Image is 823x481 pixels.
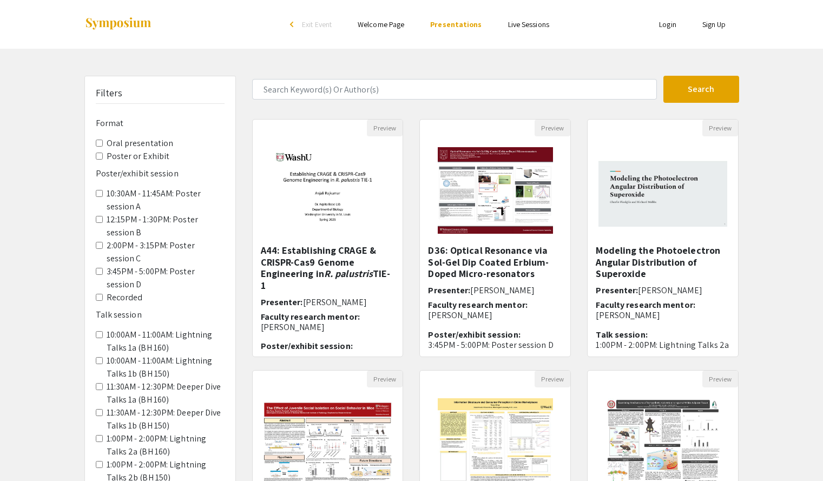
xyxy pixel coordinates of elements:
h5: Filters [96,87,123,99]
div: Open Presentation <p>D36: Optical Resonance via Sol-Gel Dip Coated Erbium-Doped Micro-resonators</p> [419,119,571,357]
span: Exit Event [302,19,332,29]
span: Faculty research mentor: [261,311,360,322]
a: Login [659,19,676,29]
button: Preview [367,371,403,387]
h6: Talk session [96,309,225,320]
span: Faculty research mentor: [428,299,527,311]
h6: Presenter: [428,285,562,295]
label: Poster or Exhibit [107,150,170,163]
label: 12:15PM - 1:30PM: Poster session B [107,213,225,239]
span: [PERSON_NAME] [303,296,367,308]
button: Preview [367,120,403,136]
label: 10:00AM - 11:00AM: Lightning Talks 1a (BH 160) [107,328,225,354]
button: Preview [535,371,570,387]
h6: Presenter: [596,285,730,295]
button: Search [663,76,739,103]
label: 11:30AM - 12:30PM: Deeper Dive Talks 1a (BH 160) [107,380,225,406]
p: [PERSON_NAME] [596,310,730,320]
a: Welcome Page [358,19,404,29]
button: Preview [535,120,570,136]
a: Live Sessions [508,19,549,29]
span: Poster/exhibit session: [428,329,520,340]
span: Talk session: [596,329,647,340]
label: Recorded [107,291,143,304]
img: <p>D36: Optical Resonance via Sol-Gel Dip Coated Erbium-Doped Micro-resonators</p> [427,136,564,245]
label: 11:30AM - 12:30PM: Deeper Dive Talks 1b (BH 150) [107,406,225,432]
a: Sign Up [702,19,726,29]
h6: Poster/exhibit session [96,168,225,179]
label: 3:45PM - 5:00PM: Poster session D [107,265,225,291]
button: Preview [702,120,738,136]
span: Poster/exhibit session: [261,340,353,352]
label: 2:00PM - 3:15PM: Poster session C [107,239,225,265]
h6: Presenter: [261,297,395,307]
img: Symposium by ForagerOne [84,17,152,31]
h5: A44: Establishing CRAGE & CRISPR-Cas9 Genome Engineering in TIE-1 [261,245,395,291]
button: Preview [702,371,738,387]
h5: D36: Optical Resonance via Sol-Gel Dip Coated Erbium-Doped Micro-resonators [428,245,562,280]
div: Open Presentation <p><strong style="background-color: transparent; color: rgb(26, 26, 26);">Model... [587,119,739,357]
label: 10:00AM - 11:00AM: Lightning Talks 1b (BH 150) [107,354,225,380]
div: Open Presentation <p>A44: Establishing CRAGE &amp; CRISPR-Cas9 Genome Engineering in <em>R. palus... [252,119,404,357]
p: [PERSON_NAME] [261,322,395,332]
input: Search Keyword(s) Or Author(s) [252,79,657,100]
span: Faculty research mentor: [596,299,695,311]
em: R. palustris [324,267,373,280]
p: 1:00PM - 2:00PM: Lightning Talks 2a (BH 160) [596,340,730,360]
span: [PERSON_NAME] [470,285,534,296]
p: [PERSON_NAME] [428,310,562,320]
h6: Format [96,118,225,128]
img: <p>A44: Establishing CRAGE &amp; CRISPR-Cas9 Genome Engineering in <em>R. palustris</em> TIE-1</p> [261,136,394,245]
h5: Modeling the Photoelectron Angular Distribution of Superoxide [596,245,730,280]
label: 10:30AM - 11:45AM: Poster session A [107,187,225,213]
p: 3:45PM - 5:00PM: Poster session D [428,340,562,350]
span: [PERSON_NAME] [638,285,702,296]
label: 1:00PM - 2:00PM: Lightning Talks 2a (BH 160) [107,432,225,458]
a: Presentations [430,19,482,29]
img: <p><strong style="background-color: transparent; color: rgb(26, 26, 26);">Modeling the Photoelect... [588,143,738,238]
label: Oral presentation [107,137,174,150]
div: arrow_back_ios [290,21,297,28]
